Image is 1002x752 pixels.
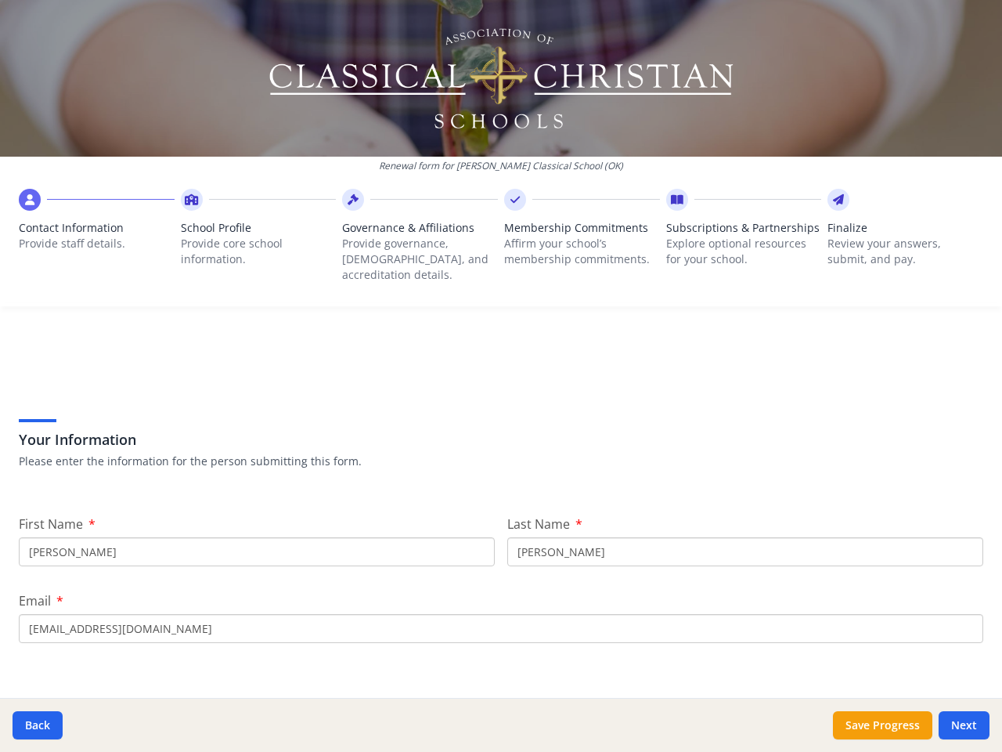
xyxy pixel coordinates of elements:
[939,711,989,739] button: Next
[19,592,51,609] span: Email
[833,711,932,739] button: Save Progress
[267,23,736,133] img: Logo
[666,220,822,236] span: Subscriptions & Partnerships
[19,220,175,236] span: Contact Information
[19,515,83,533] span: First Name
[827,236,983,267] p: Review your answers, submit, and pay.
[13,711,63,739] button: Back
[181,220,337,236] span: School Profile
[181,236,337,267] p: Provide core school information.
[504,236,660,267] p: Affirm your school’s membership commitments.
[507,515,570,533] span: Last Name
[19,236,175,251] p: Provide staff details.
[19,454,983,469] p: Please enter the information for the person submitting this form.
[827,220,983,236] span: Finalize
[666,236,822,267] p: Explore optional resources for your school.
[19,428,983,450] h3: Your Information
[504,220,660,236] span: Membership Commitments
[342,220,498,236] span: Governance & Affiliations
[342,236,498,283] p: Provide governance, [DEMOGRAPHIC_DATA], and accreditation details.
